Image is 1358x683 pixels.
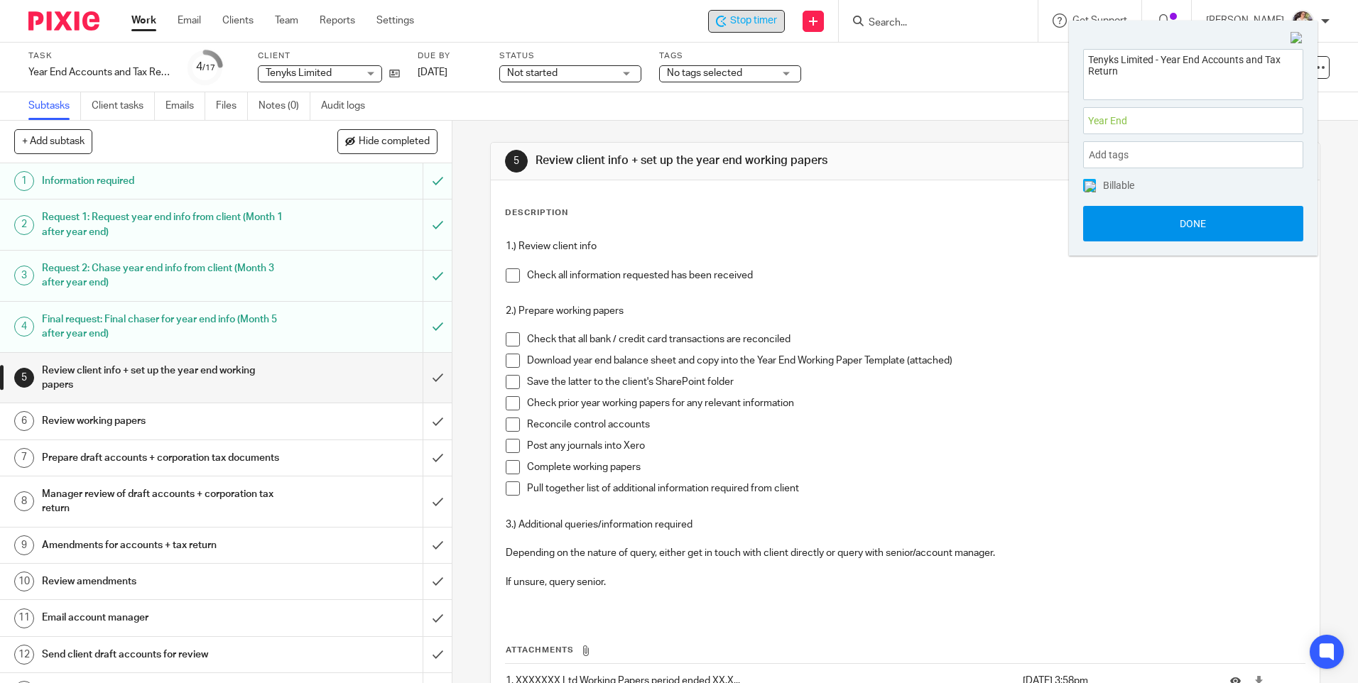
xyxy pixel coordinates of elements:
[1088,114,1267,129] span: Year End
[275,13,298,28] a: Team
[506,304,1304,318] p: 2.) Prepare working papers
[202,64,215,72] small: /17
[42,360,286,396] h1: Review client info + set up the year end working papers
[1084,50,1303,96] textarea: Tenyks Limited - Year End Accounts and Tax Return
[527,439,1304,453] p: Post any journals into Xero
[14,448,34,468] div: 7
[1089,144,1136,166] span: Add tags
[867,17,995,30] input: Search
[667,68,742,78] span: No tags selected
[42,483,286,520] h1: Manager review of draft accounts + corporation tax return
[196,59,215,75] div: 4
[14,368,34,388] div: 5
[14,535,34,555] div: 9
[730,13,777,28] span: Stop timer
[92,92,155,120] a: Client tasks
[14,608,34,628] div: 11
[42,207,286,243] h1: Request 1: Request year end info from client (Month 1 after year end)
[1072,16,1127,26] span: Get Support
[1206,13,1284,28] p: [PERSON_NAME]
[337,129,438,153] button: Hide completed
[14,317,34,337] div: 4
[507,68,558,78] span: Not started
[506,532,1304,561] p: Depending on the nature of query, either get in touch with client directly or query with senior/a...
[1103,180,1134,190] span: Billable
[527,332,1304,346] p: Check that all bank / credit card transactions are reconciled
[42,170,286,192] h1: Information required
[42,571,286,592] h1: Review amendments
[42,607,286,628] h1: Email account manager
[505,207,568,219] p: Description
[28,65,170,80] div: Year End Accounts and Tax Return
[14,266,34,285] div: 3
[359,136,430,148] span: Hide completed
[527,417,1304,432] p: Reconcile control accounts
[320,13,355,28] a: Reports
[178,13,201,28] a: Email
[527,354,1304,368] p: Download year end balance sheet and copy into the Year End Working Paper Template (attached)
[527,481,1304,496] p: Pull together list of additional information required from client
[259,92,310,120] a: Notes (0)
[14,411,34,431] div: 6
[42,410,286,432] h1: Review working papers
[527,268,1304,283] p: Check all information requested has been received
[418,50,482,62] label: Due by
[14,491,34,511] div: 8
[527,375,1304,389] p: Save the latter to the client's SharePoint folder
[536,153,935,168] h1: Review client info + set up the year end working papers
[42,644,286,665] h1: Send client draft accounts for review
[527,396,1304,410] p: Check prior year working papers for any relevant information
[1291,32,1303,45] img: Close
[131,13,156,28] a: Work
[506,239,1304,253] p: 1.) Review client info
[506,518,1304,532] p: 3.) Additional queries/information required
[216,92,248,120] a: Files
[28,50,170,62] label: Task
[14,215,34,235] div: 2
[499,50,641,62] label: Status
[418,67,447,77] span: [DATE]
[165,92,205,120] a: Emails
[659,50,801,62] label: Tags
[708,10,785,33] div: Tenyks Limited - Year End Accounts and Tax Return
[14,572,34,591] div: 10
[14,645,34,665] div: 12
[506,646,574,654] span: Attachments
[28,92,81,120] a: Subtasks
[14,171,34,191] div: 1
[527,460,1304,474] p: Complete working papers
[222,13,254,28] a: Clients
[1083,206,1303,241] button: Done
[42,447,286,469] h1: Prepare draft accounts + corporation tax documents
[505,150,528,173] div: 5
[14,129,92,153] button: + Add subtask
[42,258,286,294] h1: Request 2: Chase year end info from client (Month 3 after year end)
[1291,10,1314,33] img: Kayleigh%20Henson.jpeg
[266,68,332,78] span: Tenyks Limited
[42,535,286,556] h1: Amendments for accounts + tax return
[28,11,99,31] img: Pixie
[376,13,414,28] a: Settings
[506,560,1304,589] p: If unsure, query senior.
[321,92,376,120] a: Audit logs
[42,309,286,345] h1: Final request: Final chaser for year end info (Month 5 after year end)
[258,50,400,62] label: Client
[1085,181,1096,192] img: checked.png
